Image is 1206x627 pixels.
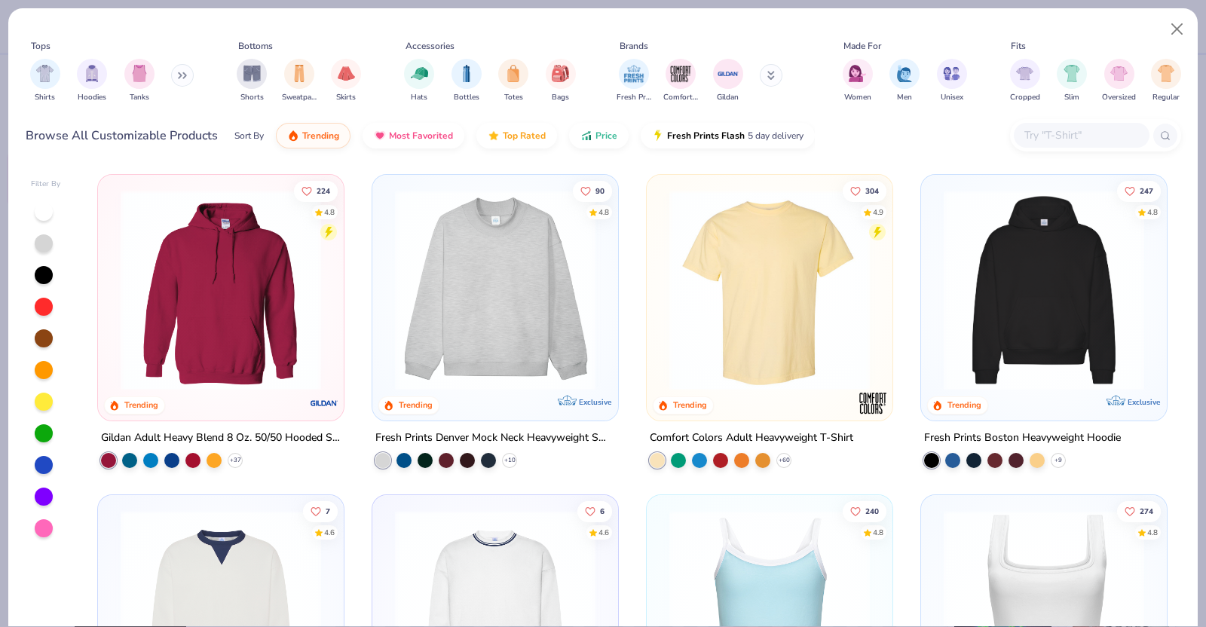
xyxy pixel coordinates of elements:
div: filter for Bags [546,59,576,103]
div: 4.8 [325,206,335,218]
img: Hats Image [411,65,428,82]
div: Bottoms [238,39,273,53]
button: filter button [498,59,528,103]
img: Cropped Image [1016,65,1033,82]
button: filter button [1057,59,1087,103]
div: filter for Men [889,59,920,103]
div: Fresh Prints Denver Mock Neck Heavyweight Sweatshirt [375,429,615,448]
button: filter button [617,59,651,103]
div: Sort By [234,129,264,142]
span: 247 [1140,187,1153,194]
img: Shorts Image [243,65,261,82]
img: Regular Image [1158,65,1175,82]
div: filter for Regular [1151,59,1181,103]
button: Close [1163,15,1192,44]
span: 240 [865,507,879,515]
input: Try "T-Shirt" [1023,127,1139,144]
div: 4.8 [1147,206,1158,218]
img: Shirts Image [36,65,54,82]
button: Like [1117,180,1161,201]
button: filter button [237,59,267,103]
img: Gildan logo [309,388,339,418]
button: filter button [663,59,698,103]
div: filter for Women [843,59,873,103]
span: Hoodies [78,92,106,103]
button: Top Rated [476,123,557,148]
button: filter button [889,59,920,103]
button: filter button [404,59,434,103]
div: filter for Hoodies [77,59,107,103]
button: Like [1117,500,1161,521]
div: Filter By [31,179,61,190]
span: Women [844,92,871,103]
span: 304 [865,187,879,194]
span: 7 [326,507,331,515]
div: filter for Bottles [451,59,482,103]
span: + 10 [504,456,516,465]
img: Skirts Image [338,65,355,82]
div: filter for Totes [498,59,528,103]
span: Shirts [35,92,55,103]
button: Fresh Prints Flash5 day delivery [641,123,815,148]
button: filter button [124,59,155,103]
div: Fresh Prints Boston Heavyweight Hoodie [924,429,1121,448]
img: trending.gif [287,130,299,142]
img: 029b8af0-80e6-406f-9fdc-fdf898547912 [662,190,877,390]
img: f5d85501-0dbb-4ee4-b115-c08fa3845d83 [387,190,603,390]
span: 274 [1140,507,1153,515]
img: Gildan Image [717,63,739,85]
span: 90 [595,187,605,194]
span: Totes [504,92,523,103]
div: Made For [843,39,881,53]
button: Like [843,500,886,521]
div: Gildan Adult Heavy Blend 8 Oz. 50/50 Hooded Sweatshirt [101,429,341,448]
img: TopRated.gif [488,130,500,142]
div: 4.6 [598,527,609,538]
span: Gildan [717,92,739,103]
button: filter button [843,59,873,103]
span: Price [595,130,617,142]
div: filter for Cropped [1010,59,1040,103]
span: Bags [552,92,569,103]
span: 5 day delivery [748,127,803,145]
div: filter for Skirts [331,59,361,103]
img: e55d29c3-c55d-459c-bfd9-9b1c499ab3c6 [877,190,1093,390]
button: Price [569,123,629,148]
div: filter for Shirts [30,59,60,103]
span: Exclusive [1127,397,1159,407]
div: filter for Gildan [713,59,743,103]
span: Sweatpants [282,92,317,103]
div: Fits [1011,39,1026,53]
img: 01756b78-01f6-4cc6-8d8a-3c30c1a0c8ac [113,190,329,390]
button: filter button [451,59,482,103]
img: 91acfc32-fd48-4d6b-bdad-a4c1a30ac3fc [936,190,1152,390]
img: Hoodies Image [84,65,100,82]
button: filter button [77,59,107,103]
img: most_fav.gif [374,130,386,142]
img: Bags Image [552,65,568,82]
span: Oversized [1102,92,1136,103]
div: filter for Shorts [237,59,267,103]
div: Tops [31,39,51,53]
span: Hats [411,92,427,103]
span: Exclusive [579,397,611,407]
button: Most Favorited [363,123,464,148]
div: 4.8 [873,527,883,538]
button: Like [573,180,612,201]
div: 4.9 [873,206,883,218]
div: filter for Tanks [124,59,155,103]
span: Top Rated [503,130,546,142]
img: Slim Image [1064,65,1080,82]
div: 4.6 [325,527,335,538]
img: Fresh Prints Image [623,63,645,85]
img: Bottles Image [458,65,475,82]
div: Accessories [406,39,455,53]
img: Unisex Image [943,65,960,82]
button: Like [304,500,338,521]
button: filter button [331,59,361,103]
button: filter button [713,59,743,103]
span: + 9 [1054,456,1062,465]
img: flash.gif [652,130,664,142]
span: Fresh Prints Flash [667,130,745,142]
button: filter button [546,59,576,103]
